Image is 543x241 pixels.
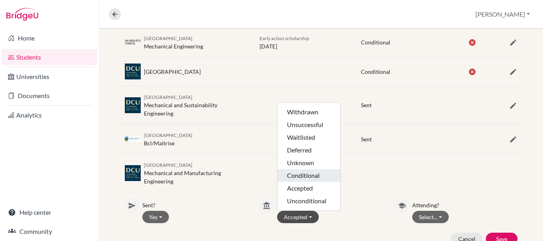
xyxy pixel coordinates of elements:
a: Documents [2,88,97,104]
a: Community [2,224,97,239]
span: [GEOGRAPHIC_DATA] [144,35,192,41]
button: Waitlisted [277,131,340,144]
img: ie_dcu__klr5mpr.jpeg [125,165,141,181]
span: [GEOGRAPHIC_DATA] [144,162,192,168]
button: Unconditional [277,195,340,207]
img: ie_ucd_11chb4vc.jpeg [125,137,141,141]
button: Accepted [277,211,319,223]
button: Accepted [277,182,340,195]
button: Select… [412,211,449,223]
button: Yes [142,211,169,223]
img: ie_dcu__klr5mpr.jpeg [125,64,141,79]
img: nl_twe_glqqiriu.png [125,39,141,45]
span: Sent [361,136,372,143]
a: Universities [2,69,97,85]
button: Unsuccessful [277,118,340,131]
span: [GEOGRAPHIC_DATA] [144,94,192,100]
span: Early action scholarship [260,35,309,41]
span: [GEOGRAPHIC_DATA] [144,132,192,138]
button: [PERSON_NAME] [472,7,533,22]
div: Mechanical and Manufacturing Engineering [144,160,248,185]
button: Conditional [277,169,340,182]
p: Sent? [142,199,248,209]
span: Conditional [361,39,390,46]
button: Deferred [277,144,340,156]
a: Students [2,49,97,65]
div: Mechanical Engineering [144,34,203,50]
div: [GEOGRAPHIC_DATA] [144,67,201,76]
div: Accepted [277,102,341,211]
a: Analytics [2,107,97,123]
img: Bridge-U [6,8,38,21]
button: Withdrawn [277,106,340,118]
a: Help center [2,204,97,220]
div: Mechanical and Sustainability Engineering [144,93,248,118]
span: Conditional [361,68,390,75]
span: Sent [361,102,372,108]
button: Unknown [277,156,340,169]
img: ie_dcu__klr5mpr.jpeg [125,97,141,113]
a: Home [2,30,97,46]
div: Bcl/Maitrise [144,131,192,147]
p: Attending? [412,199,518,209]
div: [DATE] [254,34,355,50]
